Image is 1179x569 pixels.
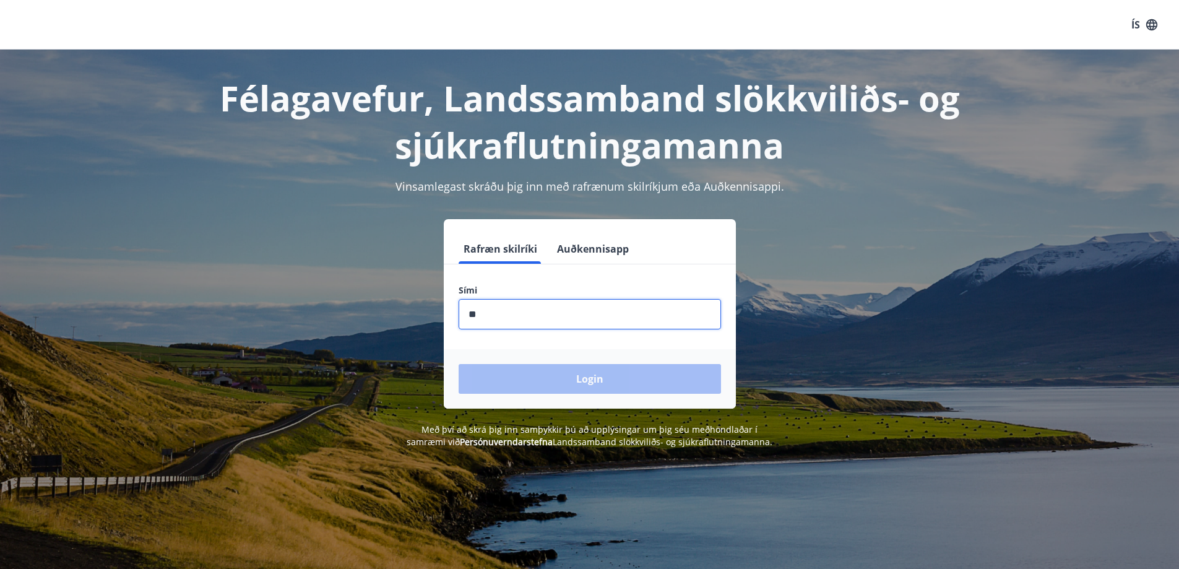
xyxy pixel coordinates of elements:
[460,436,553,448] a: Persónuverndarstefna
[395,179,784,194] span: Vinsamlegast skráðu þig inn með rafrænum skilríkjum eða Auðkennisappi.
[407,423,772,448] span: Með því að skrá þig inn samþykkir þú að upplýsingar um þig séu meðhöndlaðar í samræmi við Landssa...
[459,284,721,297] label: Sími
[459,234,542,264] button: Rafræn skilríki
[1125,14,1164,36] button: ÍS
[552,234,634,264] button: Auðkennisapp
[159,74,1021,168] h1: Félagavefur, Landssamband slökkviliðs- og sjúkraflutningamanna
